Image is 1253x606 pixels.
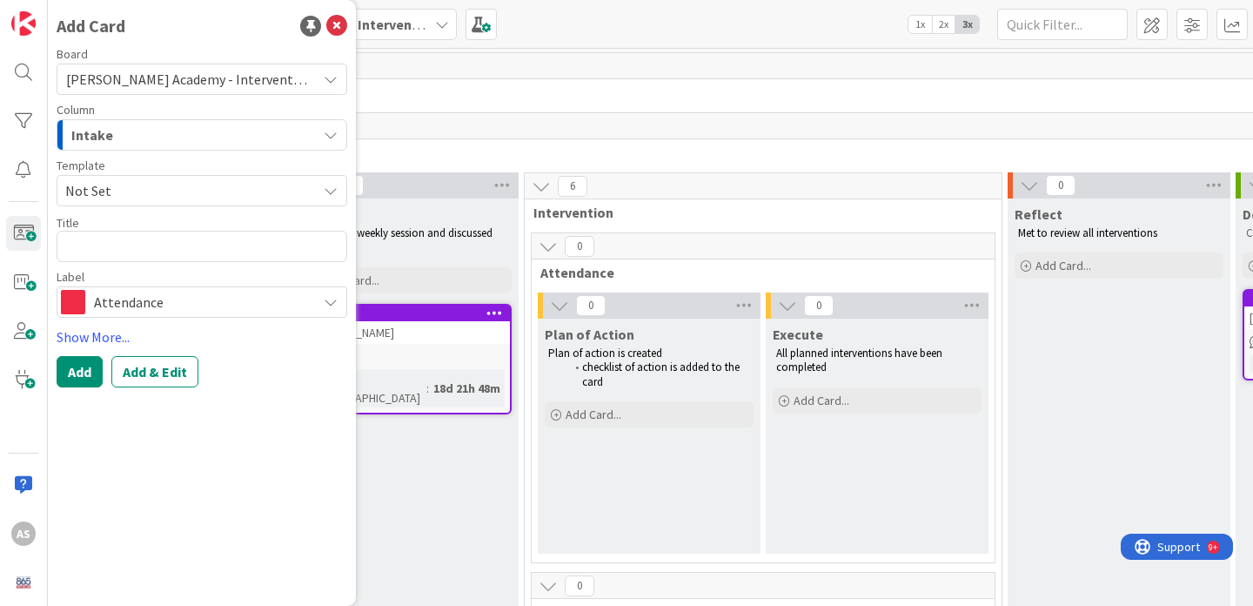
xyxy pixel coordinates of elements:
[57,119,347,151] button: Intake
[312,307,510,320] div: 1813
[773,326,823,343] span: Execute
[65,179,304,202] span: Not Set
[566,407,621,422] span: Add Card...
[57,104,95,116] span: Column
[1046,175,1075,196] span: 0
[1035,258,1091,273] span: Add Card...
[540,264,973,281] span: Attendance
[57,327,347,347] a: Show More...
[11,522,36,546] div: AS
[11,570,36,595] img: avatar
[66,71,312,88] span: [PERSON_NAME] Academy - Intervention
[776,346,945,374] span: All planned interventions have been completed
[1018,226,1157,240] span: Met to review all interventions
[565,576,594,596] span: 0
[558,176,587,197] span: 6
[37,3,79,24] span: Support
[804,295,834,316] span: 0
[533,204,980,221] span: Intervention
[71,124,113,146] span: Intake
[303,304,512,414] a: 1813[PERSON_NAME]Time in [GEOGRAPHIC_DATA]:18d 21h 48m
[305,306,510,344] div: 1813[PERSON_NAME]
[1015,205,1062,223] span: Reflect
[111,356,198,387] button: Add & Edit
[576,295,606,316] span: 0
[932,16,955,33] span: 2x
[310,369,426,407] div: Time in [GEOGRAPHIC_DATA]
[582,360,742,388] span: checklist of action is added to the card
[997,9,1128,40] input: Quick Filter...
[57,356,103,387] button: Add
[57,48,88,60] span: Board
[57,13,125,39] div: Add Card
[908,16,932,33] span: 1x
[426,379,429,398] span: :
[88,7,97,21] div: 9+
[565,236,594,257] span: 0
[11,11,36,36] img: Visit kanbanzone.com
[57,215,79,231] label: Title
[94,290,308,314] span: Attendance
[57,271,84,283] span: Label
[306,226,495,254] span: Met at our weekly session and discussed student
[548,346,662,360] span: Plan of action is created
[305,306,510,321] div: 1813
[794,393,849,408] span: Add Card...
[955,16,979,33] span: 3x
[545,326,634,343] span: Plan of Action
[429,379,505,398] div: 18d 21h 48m
[305,321,510,344] div: [PERSON_NAME]
[57,159,105,172] span: Template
